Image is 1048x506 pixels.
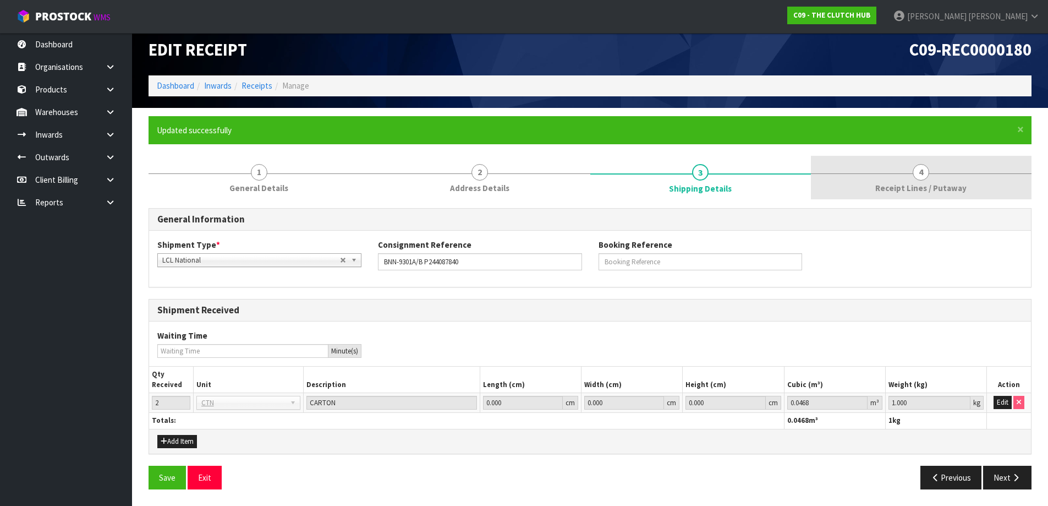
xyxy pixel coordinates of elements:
input: Weight [888,396,970,410]
span: 2 [471,164,488,181]
input: Length [483,396,563,410]
span: Shipping Details [669,183,732,194]
a: Inwards [204,80,232,91]
span: Shipping Details [149,200,1031,498]
input: Height [685,396,765,410]
span: [PERSON_NAME] [968,11,1028,21]
button: Exit [188,466,222,489]
button: Edit [994,396,1012,409]
th: Width (cm) [581,367,682,393]
label: Shipment Type [157,239,220,251]
h3: Shipment Received [157,305,1023,315]
input: Cubic [787,396,868,410]
span: Address Details [450,182,509,194]
input: Booking Reference [599,253,803,270]
a: Dashboard [157,80,194,91]
th: Totals: [149,413,784,429]
input: Qty Received [152,396,190,410]
div: cm [664,396,679,410]
th: Height (cm) [683,367,784,393]
small: WMS [94,12,111,23]
div: cm [563,396,578,410]
div: cm [766,396,781,410]
span: × [1017,122,1024,137]
button: Add Item [157,435,197,448]
th: kg [885,413,986,429]
div: m³ [868,396,882,410]
span: Manage [282,80,309,91]
span: [PERSON_NAME] [907,11,967,21]
input: Waiting Time [157,344,328,358]
div: Minute(s) [328,344,361,358]
label: Waiting Time [157,330,207,341]
span: 3 [692,164,709,181]
label: Booking Reference [599,239,672,251]
input: Description [306,396,477,410]
th: m³ [784,413,885,429]
span: CTN [201,396,286,410]
span: General Details [229,182,288,194]
button: Previous [920,466,982,489]
th: Qty Received [149,367,193,393]
h3: General Information [157,214,1023,225]
input: Width [584,396,664,410]
strong: C09 - THE CLUTCH HUB [793,10,870,20]
th: Cubic (m³) [784,367,885,393]
span: Edit Receipt [149,39,247,60]
div: kg [970,396,984,410]
span: 4 [913,164,929,181]
span: Updated successfully [157,125,232,135]
th: Unit [193,367,303,393]
button: Save [149,466,186,489]
span: C09-REC0000180 [909,39,1031,60]
label: Consignment Reference [378,239,471,251]
a: Receipts [242,80,272,91]
img: cube-alt.png [17,9,30,23]
th: Weight (kg) [885,367,986,393]
span: ProStock [35,9,91,24]
th: Length (cm) [480,367,581,393]
th: Action [987,367,1031,393]
span: 1 [888,416,892,425]
button: Next [983,466,1031,489]
input: Consignment Reference [378,253,582,270]
th: Description [304,367,480,393]
span: 0.0468 [787,416,809,425]
span: LCL National [162,254,340,267]
a: C09 - THE CLUTCH HUB [787,7,876,24]
span: Receipt Lines / Putaway [875,182,967,194]
span: 1 [251,164,267,181]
